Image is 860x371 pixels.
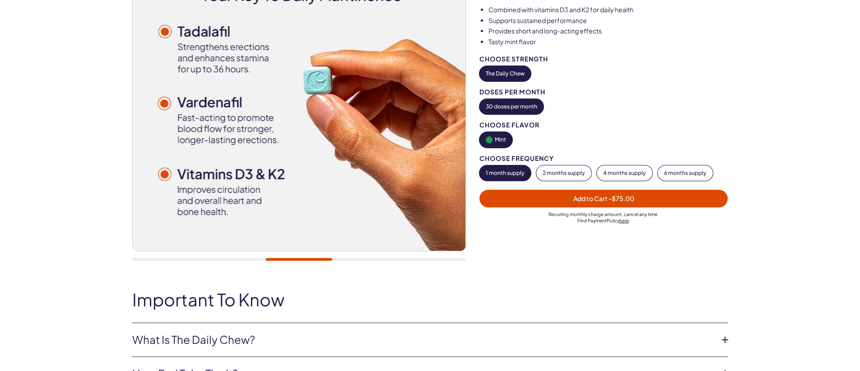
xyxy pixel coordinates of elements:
[479,155,728,162] div: Choose Frequency
[577,218,607,223] span: Find Payment
[488,27,728,36] li: Provides short and long-acting effects
[609,194,634,202] span: - $75.00
[488,38,728,47] li: Tasty mint flavor
[479,89,728,95] div: Doses per Month
[479,132,512,148] button: Mint
[479,190,728,207] button: Add to Cart -$75.00
[597,165,652,181] button: 4 months supply
[479,211,728,224] div: Recurring monthly charge amount , cancel any time. Policy .
[536,165,591,181] button: 2 months supply
[619,218,629,223] a: here
[132,332,714,348] a: What Is The Daily Chew?
[488,16,728,25] li: Supports sustained performance
[479,56,728,62] div: Choose Strength
[479,122,728,128] div: Choose Flavor
[479,66,531,81] button: The Daily Chew
[132,290,728,309] h2: Important To Know
[573,194,634,202] span: Add to Cart
[488,5,728,14] li: Combined with vitamins D3 and K2 for daily health
[658,165,713,181] button: 6 months supply
[479,165,531,181] button: 1 month supply
[479,99,544,114] button: 30 doses per month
